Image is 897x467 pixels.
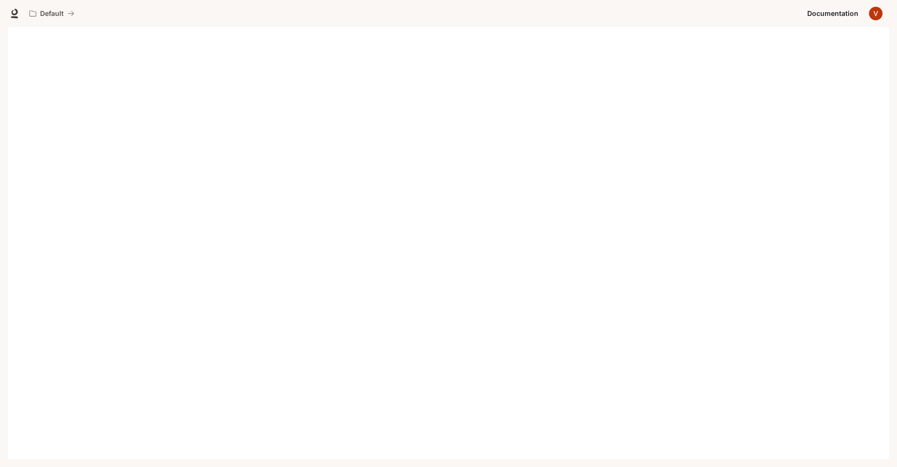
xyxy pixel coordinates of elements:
button: User avatar [866,4,885,23]
button: All workspaces [25,4,79,23]
span: Documentation [807,8,858,20]
iframe: Documentation [8,27,889,467]
p: Default [40,10,64,18]
a: Documentation [803,4,862,23]
img: User avatar [869,7,883,20]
